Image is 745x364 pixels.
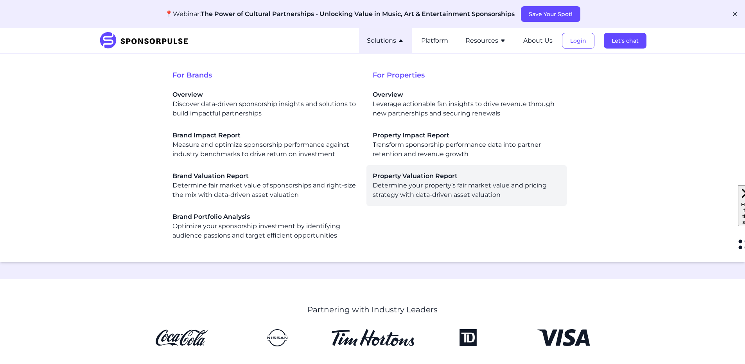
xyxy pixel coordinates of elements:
[367,36,404,45] button: Solutions
[236,329,319,346] img: Nissan
[521,11,580,18] a: Save Your Spot!
[373,90,560,118] a: OverviewLeverage actionable fan insights to drive revenue through new partnerships and securing r...
[604,37,646,44] a: Let's chat
[331,329,414,346] img: Tim Hortons
[373,70,573,81] span: For Properties
[706,326,745,364] iframe: Chat Widget
[165,9,515,19] p: 📍Webinar:
[373,171,560,200] a: Property Valuation ReportDetermine your property’s fair market value and pricing strategy with da...
[522,329,605,346] img: Visa
[562,37,594,44] a: Login
[172,212,360,240] div: Optimize your sponsorship investment by identifying audience passions and target efficient opport...
[172,131,360,140] span: Brand Impact Report
[172,171,360,181] span: Brand Valuation Report
[172,171,360,200] div: Determine fair market value of sponsorships and right-size the mix with data-driven asset valuation
[373,131,560,140] span: Property Impact Report
[172,90,360,99] span: Overview
[172,212,360,222] span: Brand Portfolio Analysis
[172,90,360,118] a: OverviewDiscover data-driven sponsorship insights and solutions to build impactful partnerships
[421,37,448,44] a: Platform
[172,171,360,200] a: Brand Valuation ReportDetermine fair market value of sponsorships and right-size the mix with dat...
[140,329,223,346] img: CocaCola
[201,10,515,18] span: The Power of Cultural Partnerships - Unlocking Value in Music, Art & Entertainment Sponsorships
[427,329,510,346] img: TD
[373,131,560,159] div: Transform sponsorship performance data into partner retention and revenue growth
[523,36,553,45] button: About Us
[373,171,560,200] div: Determine your property’s fair market value and pricing strategy with data-driven asset valuation
[465,36,506,45] button: Resources
[373,171,560,181] span: Property Valuation Report
[172,131,360,159] div: Measure and optimize sponsorship performance against industry benchmarks to drive return on inves...
[172,131,360,159] a: Brand Impact ReportMeasure and optimize sponsorship performance against industry benchmarks to dr...
[604,33,646,49] button: Let's chat
[523,37,553,44] a: About Us
[562,33,594,49] button: Login
[194,304,551,315] p: Partnering with Industry Leaders
[373,90,560,118] div: Leverage actionable fan insights to drive revenue through new partnerships and securing renewals
[172,90,360,118] div: Discover data-driven sponsorship insights and solutions to build impactful partnerships
[521,6,580,22] button: Save Your Spot!
[421,36,448,45] button: Platform
[99,32,194,49] img: SponsorPulse
[373,90,560,99] span: Overview
[172,70,373,81] span: For Brands
[172,212,360,240] a: Brand Portfolio AnalysisOptimize your sponsorship investment by identifying audience passions and...
[373,131,560,159] a: Property Impact ReportTransform sponsorship performance data into partner retention and revenue g...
